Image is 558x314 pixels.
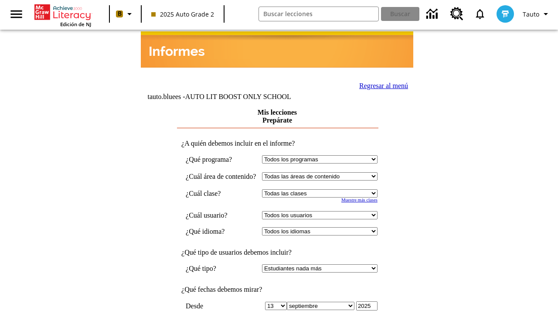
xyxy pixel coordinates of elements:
td: ¿Qué tipo de usuarios debemos incluir? [177,249,378,256]
td: ¿Qué idioma? [186,227,258,235]
div: Portada [34,3,91,27]
span: 2025 Auto Grade 2 [151,10,214,19]
td: ¿Qué fechas debemos mirar? [177,286,378,294]
button: Perfil/Configuración [519,6,555,22]
span: Tauto [523,10,539,19]
td: Desde [186,301,258,311]
button: Boost El color de la clase es anaranjado claro. Cambiar el color de la clase. [112,6,138,22]
button: Escoja un nuevo avatar [491,3,519,25]
a: Centro de información [421,2,445,26]
td: ¿Cuál usuario? [186,211,258,219]
nobr: AUTO LIT BOOST ONLY SCHOOL [185,93,291,100]
span: Edición de NJ [60,21,91,27]
td: ¿Qué programa? [186,155,258,164]
a: Muestre más clases [341,198,378,202]
a: Regresar al menú [359,82,408,89]
img: avatar image [497,5,514,23]
button: Abrir el menú lateral [3,1,29,27]
a: Centro de recursos, Se abrirá en una pestaña nueva. [445,2,469,26]
span: B [118,8,122,19]
td: tauto.bluees - [147,93,308,101]
nobr: ¿Cuál área de contenido? [186,173,256,180]
td: ¿A quién debemos incluir en el informe? [177,140,378,147]
img: header [141,31,413,68]
td: ¿Qué tipo? [186,264,258,273]
a: Notificaciones [469,3,491,25]
td: ¿Cuál clase? [186,189,258,198]
input: Buscar campo [259,7,379,21]
a: Mis lecciones Prepárate [258,109,297,124]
